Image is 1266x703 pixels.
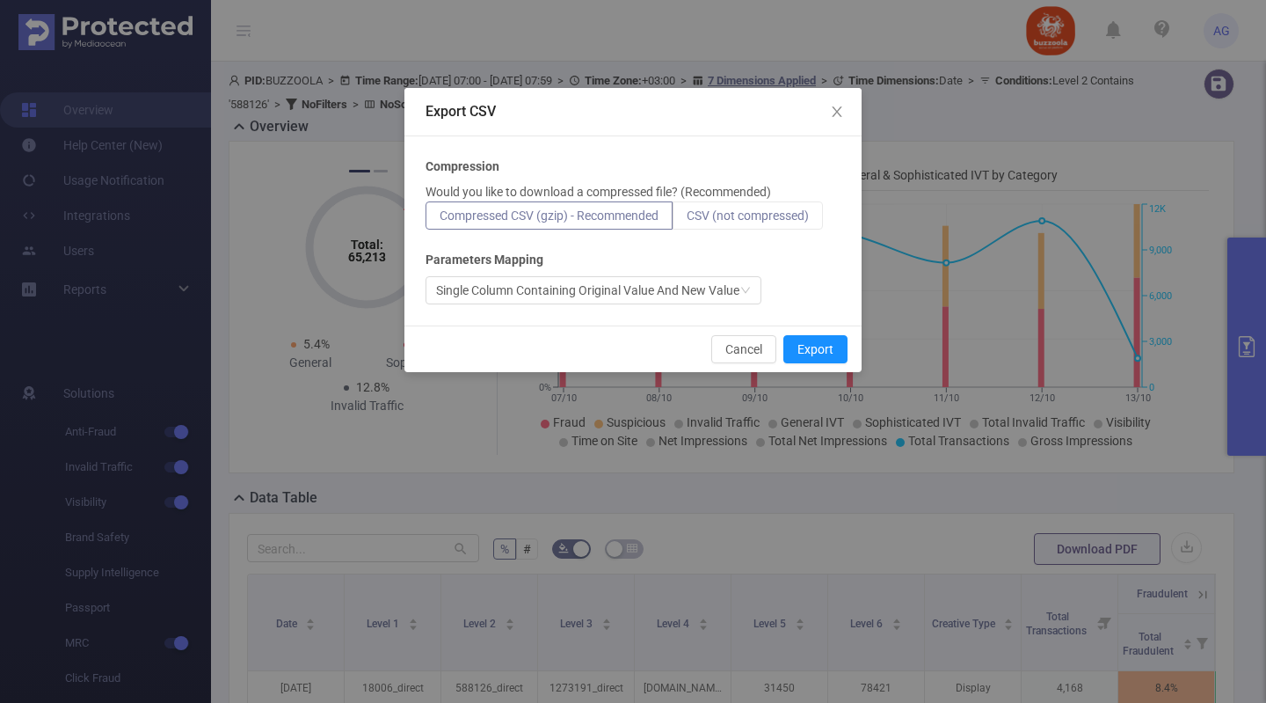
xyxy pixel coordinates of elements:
[830,105,844,119] i: icon: close
[711,335,776,363] button: Cancel
[740,285,751,297] i: icon: down
[783,335,848,363] button: Export
[440,209,658,223] span: Compressed CSV (gzip) - Recommended
[426,183,771,201] p: Would you like to download a compressed file? (Recommended)
[426,157,499,176] b: Compression
[687,209,809,223] span: CSV (not compressed)
[812,88,862,137] button: Close
[426,102,840,121] div: Export CSV
[426,251,543,269] b: Parameters Mapping
[436,277,739,304] div: Single Column Containing Original Value And New Value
